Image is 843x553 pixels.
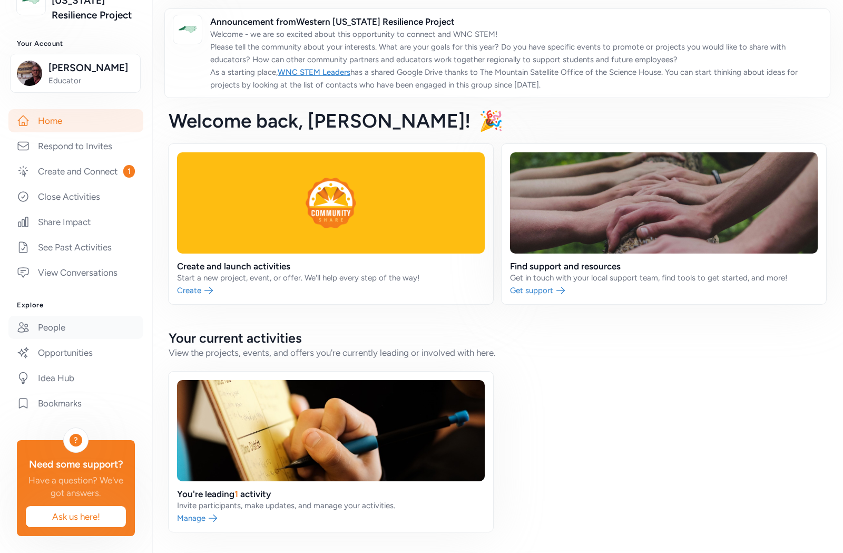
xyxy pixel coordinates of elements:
[8,185,143,208] a: Close Activities
[70,434,82,447] div: ?
[8,134,143,158] a: Respond to Invites
[25,474,126,499] div: Have a question? We've got answers.
[8,366,143,390] a: Idea Hub
[8,210,143,234] a: Share Impact
[169,346,826,359] div: View the projects, events, and offers you're currently leading or involved with here.
[479,109,503,132] span: 🎉
[25,506,126,528] button: Ask us here!
[17,40,135,48] h3: Your Account
[8,341,143,364] a: Opportunities
[169,109,470,132] span: Welcome back , [PERSON_NAME]!
[48,75,134,86] span: Educator
[8,236,143,259] a: See Past Activities
[17,301,135,309] h3: Explore
[8,261,143,284] a: View Conversations
[34,510,117,523] span: Ask us here!
[25,457,126,472] div: Need some support?
[210,15,821,28] span: Announcement from Western [US_STATE] Resilience Project
[8,316,143,339] a: People
[8,392,143,415] a: Bookmarks
[10,54,141,93] button: [PERSON_NAME]Educator
[123,165,135,178] span: 1
[210,28,821,91] p: Welcome - we are so excited about this opportunity to connect and WNC STEM! Please tell the commu...
[8,109,143,132] a: Home
[8,160,143,183] a: Create and Connect1
[176,18,199,41] img: logo
[48,61,134,75] span: [PERSON_NAME]
[278,67,350,77] a: WNC STEM Leaders
[169,329,826,346] h2: Your current activities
